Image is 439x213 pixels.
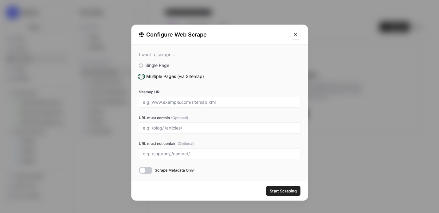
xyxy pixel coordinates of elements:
[139,141,300,146] label: URL must not contain
[139,75,144,79] input: Multiple Pages (via Sitemap)
[146,74,204,79] span: Multiple Pages (via Sitemap)
[266,186,300,196] button: Start Scraping
[178,141,194,146] span: (Optional)
[139,115,300,121] label: URL must contain
[139,30,287,39] div: Configure Web Scrape
[155,168,194,173] span: Scrape Metadata Only
[143,125,296,131] input: e.g: /blog/,/articles/
[139,52,300,57] div: I want to scrape...
[270,188,297,194] span: Start Scraping
[139,64,143,68] input: Single Page
[145,63,169,68] span: Single Page
[139,89,300,95] label: Sitemap URL
[291,30,300,40] button: Close modal
[143,99,296,105] input: e.g: www.example.com/sitemap.xml
[143,151,296,157] input: e.g: /support/,/contact/
[171,115,188,121] span: (Optional)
